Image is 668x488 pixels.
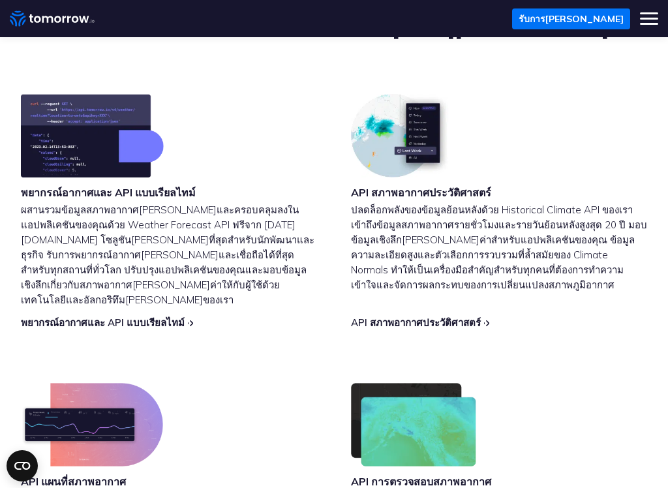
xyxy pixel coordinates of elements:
[10,9,95,29] a: ลิงค์หน้าแรก
[21,186,196,199] font: พยากรณ์อากาศและ API แบบเรียลไทม์
[21,315,185,331] a: พยากรณ์อากาศและ API แบบเรียลไทม์
[351,475,491,488] font: API การตรวจสอบสภาพอากาศ
[351,186,491,199] font: API สภาพอากาศประวัติศาสตร์
[21,204,314,306] font: ผสานรวมข้อมูลสภาพอากาศ[PERSON_NAME]และครอบคลุมลงในแอปพลิเคชันของคุณด้วย Weather Forecast API ฟรีจ...
[7,450,38,481] button: Open CMP widget
[512,8,630,29] a: รับการ[PERSON_NAME]
[519,13,624,25] font: รับการ[PERSON_NAME]
[21,475,126,488] font: API แผนที่สภาพอากาศ
[351,204,647,291] font: ปลดล็อกพลังของข้อมูลย้อนหลังด้วย Historical Climate API ของเรา เข้าถึงข้อมูลสภาพอากาศรายชั่วโมงแล...
[640,10,658,28] button: สลับเมนูมือถือ
[21,316,185,329] font: พยากรณ์อากาศและ API แบบเรียลไทม์
[351,315,481,331] a: API สภาพอากาศประวัติศาสตร์
[351,316,481,329] font: API สภาพอากาศประวัติศาสตร์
